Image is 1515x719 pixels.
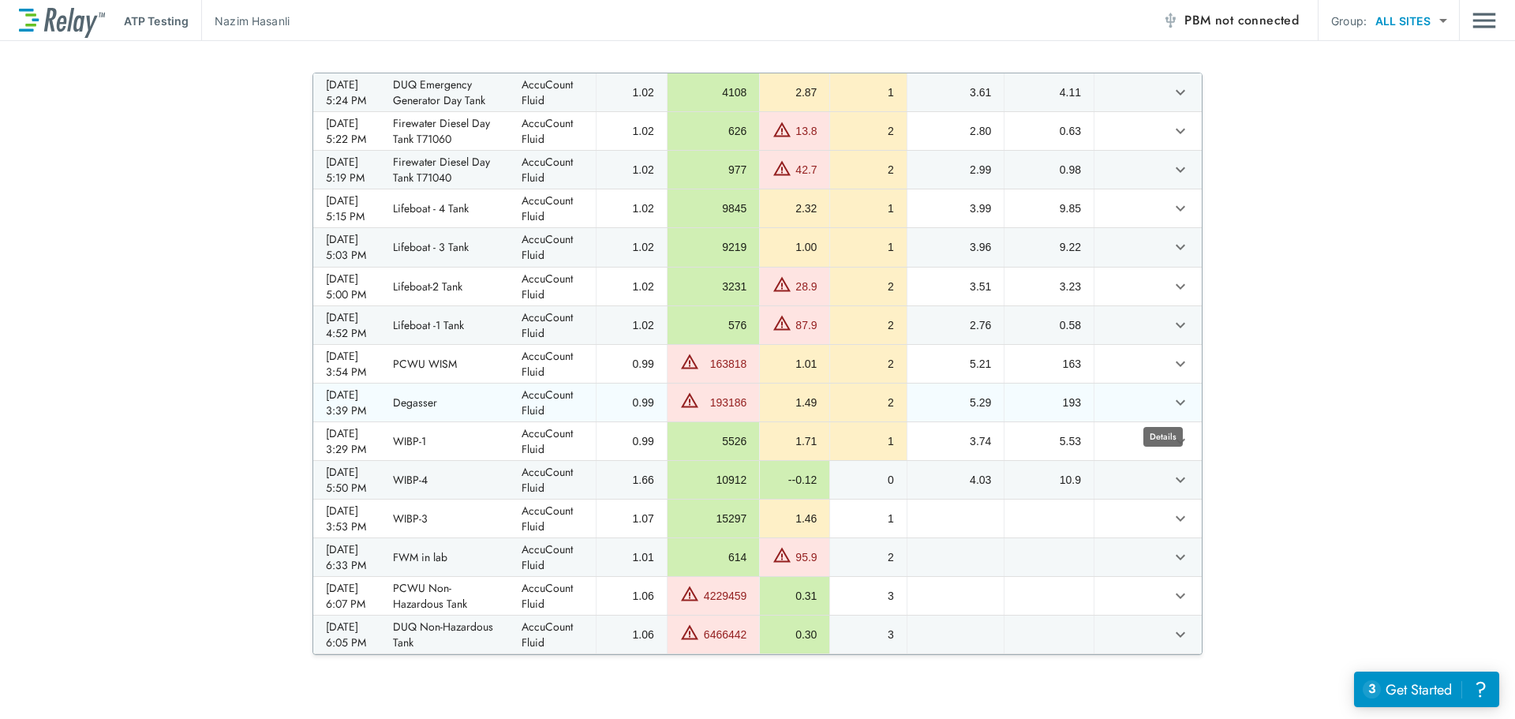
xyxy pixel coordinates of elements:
button: expand row [1167,544,1194,571]
div: 0.99 [609,395,654,410]
div: [DATE] 4:52 PM [326,309,368,341]
div: [DATE] 6:05 PM [326,619,368,650]
img: Warning [772,120,791,139]
div: 1.49 [772,395,817,410]
img: Warning [680,352,699,371]
div: 1.06 [609,588,654,604]
div: 1.02 [609,123,654,139]
div: [DATE] 6:33 PM [326,541,368,573]
div: 1.06 [609,627,654,642]
div: 0.99 [609,356,654,372]
td: AccuCount Fluid [509,422,596,460]
div: 4108 [680,84,747,100]
div: [DATE] 3:29 PM [326,425,368,457]
p: Nazim Hasanli [215,13,290,29]
div: 977 [680,162,747,178]
td: WIBP-4 [380,461,509,499]
div: 1.02 [609,239,654,255]
div: 13.8 [795,123,817,139]
div: 0 [843,472,894,488]
div: 2.76 [920,317,991,333]
div: 2.99 [920,162,991,178]
div: 3.61 [920,84,991,100]
div: [DATE] 3:39 PM [326,387,368,418]
td: AccuCount Fluid [509,616,596,653]
div: 2.32 [772,200,817,216]
div: 9.85 [1017,200,1081,216]
div: 4.03 [920,472,991,488]
div: 1.02 [609,279,654,294]
div: 0.98 [1017,162,1081,178]
div: 1.00 [772,239,817,255]
td: AccuCount Fluid [509,345,596,383]
img: Offline Icon [1162,13,1178,28]
div: 3.99 [920,200,991,216]
div: [DATE] 5:03 PM [326,231,368,263]
div: 1 [843,200,894,216]
div: 0.31 [772,588,817,604]
td: Firewater Diesel Day Tank T71040 [380,151,509,189]
div: 3231 [680,279,747,294]
div: 1 [843,433,894,449]
button: expand row [1167,505,1194,532]
div: [DATE] 3:54 PM [326,348,368,380]
div: 2 [843,162,894,178]
span: PBM [1184,9,1299,32]
div: 95.9 [795,549,817,565]
div: 1.02 [609,162,654,178]
div: [DATE] 5:19 PM [326,154,368,185]
img: LuminUltra Relay [19,4,105,38]
div: 6466442 [703,627,747,642]
div: 1 [843,239,894,255]
div: [DATE] 5:24 PM [326,77,368,108]
button: Main menu [1472,6,1496,36]
img: Warning [680,391,699,410]
div: 10.9 [1017,472,1081,488]
td: AccuCount Fluid [509,461,596,499]
div: 1.02 [609,84,654,100]
td: WIBP-1 [380,422,509,460]
div: 28.9 [795,279,817,294]
td: AccuCount Fluid [509,268,596,305]
td: AccuCount Fluid [509,538,596,576]
div: [DATE] 3:53 PM [326,503,368,534]
button: expand row [1167,312,1194,339]
div: 2 [843,317,894,333]
button: expand row [1167,466,1194,493]
div: 3 [843,627,894,642]
div: 5526 [680,433,747,449]
div: 614 [680,549,747,565]
div: 1.02 [609,200,654,216]
div: 2 [843,279,894,294]
div: 3.96 [920,239,991,255]
div: 163 [1017,356,1081,372]
td: Firewater Diesel Day Tank T71060 [380,112,509,150]
td: AccuCount Fluid [509,577,596,615]
td: WIBP-3 [380,500,509,537]
p: ATP Testing [124,13,189,29]
p: Group: [1331,13,1367,29]
button: expand row [1167,621,1194,648]
div: 2.87 [772,84,817,100]
td: AccuCount Fluid [509,73,596,111]
img: Warning [772,159,791,178]
div: 163818 [703,356,747,372]
img: Warning [772,545,791,564]
div: [DATE] 5:00 PM [326,271,368,302]
iframe: Resource center [1354,672,1499,707]
div: 1.66 [609,472,654,488]
td: AccuCount Fluid [509,112,596,150]
td: Degasser [380,384,509,421]
td: FWM in lab [380,538,509,576]
div: 1.01 [772,356,817,372]
div: 2 [843,356,894,372]
div: 2 [843,395,894,410]
td: AccuCount Fluid [509,500,596,537]
td: AccuCount Fluid [509,306,596,344]
button: expand row [1167,234,1194,260]
img: Warning [772,275,791,294]
button: expand row [1167,350,1194,377]
td: Lifeboat -1 Tank [380,306,509,344]
div: 1 [843,84,894,100]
